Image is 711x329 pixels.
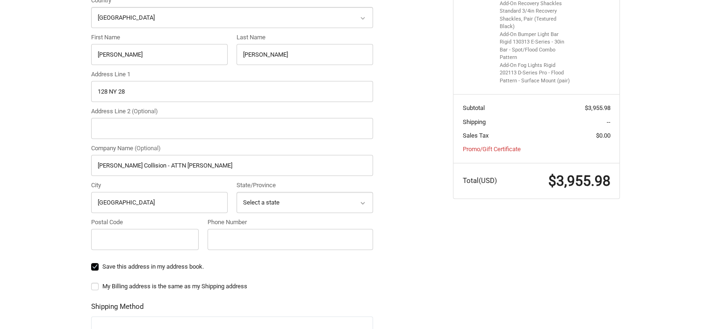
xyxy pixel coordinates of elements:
label: Postal Code [91,218,199,227]
small: (Optional) [132,108,158,115]
span: Sales Tax [463,132,488,139]
span: -- [607,118,610,125]
li: Add-On Bumper Light Bar Rigid 130313 E-Series - 30in Bar - Spot/Flood Combo Pattern [500,31,571,62]
span: Total (USD) [463,176,497,185]
label: City [91,181,228,190]
label: Save this address in my address book. [91,263,373,271]
span: $3,955.98 [585,104,610,111]
li: Add-On Fog Lights Rigid 202113 D-Series Pro - Flood Pattern - Surface Mount (pair) [500,62,571,85]
small: (Optional) [135,145,161,152]
label: Address Line 2 [91,107,373,116]
label: Phone Number [208,218,373,227]
a: Promo/Gift Certificate [463,146,521,153]
label: State/Province [237,181,373,190]
label: Company Name [91,144,373,153]
label: My Billing address is the same as my Shipping address [91,283,373,290]
legend: Shipping Method [91,301,144,316]
iframe: Chat Widget [664,284,711,329]
label: First Name [91,33,228,42]
label: Address Line 1 [91,70,373,79]
span: Subtotal [463,104,485,111]
label: Last Name [237,33,373,42]
span: $0.00 [596,132,610,139]
span: Shipping [463,118,486,125]
span: $3,955.98 [548,173,610,189]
